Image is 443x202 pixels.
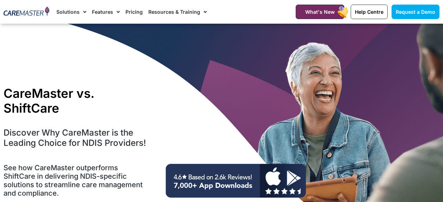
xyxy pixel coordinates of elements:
h5: See how CareMaster outperforms ShiftCare in delivering NDIS-specific solutions to streamline care... [4,164,152,197]
a: Request a Demo [392,5,439,19]
img: CareMaster Logo [4,7,49,17]
h4: Discover Why CareMaster is the Leading Choice for NDIS Providers! [4,128,152,148]
a: Help Centre [351,5,388,19]
span: Help Centre [355,9,383,15]
h1: CareMaster vs. ShiftCare [4,86,152,115]
span: What's New [305,9,335,15]
span: Request a Demo [396,9,435,15]
a: What's New [296,5,344,19]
